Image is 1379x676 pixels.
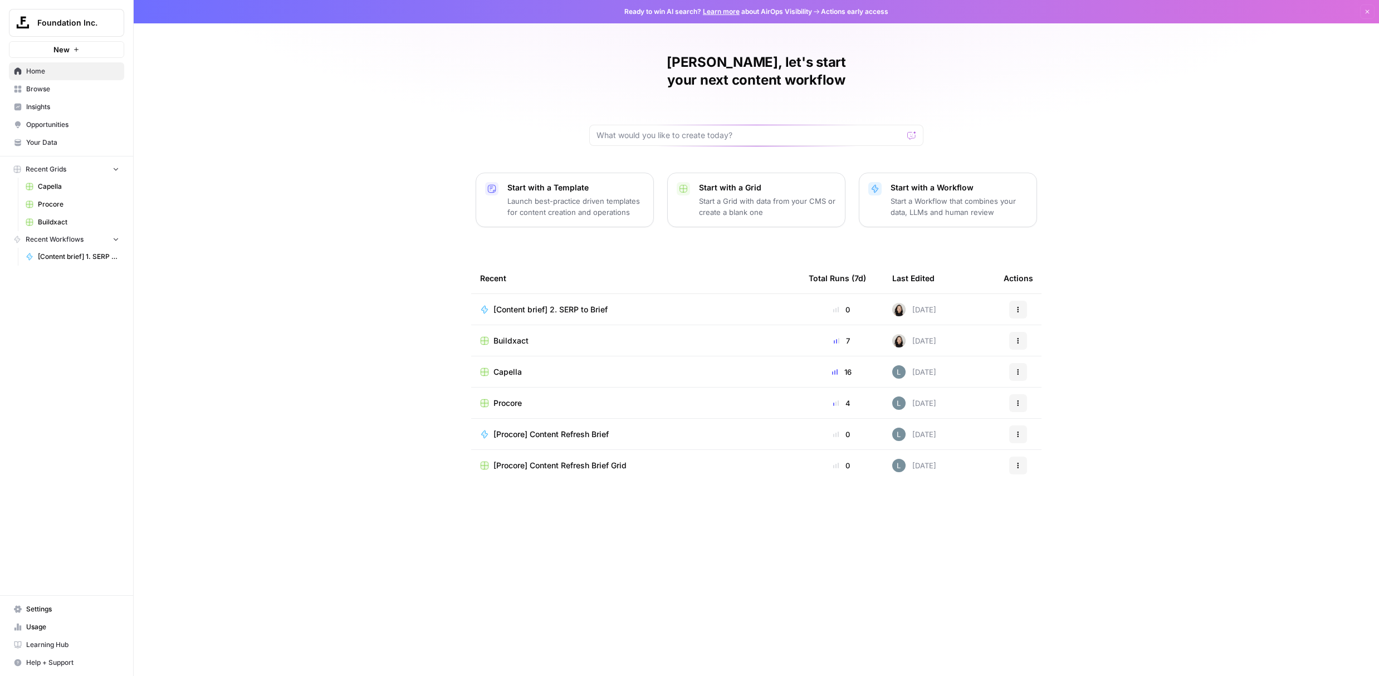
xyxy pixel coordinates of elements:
[476,173,654,227] button: Start with a TemplateLaunch best-practice driven templates for content creation and operations
[892,459,936,472] div: [DATE]
[26,66,119,76] span: Home
[892,428,906,441] img: 8iclr0koeej5t27gwiocqqt2wzy0
[26,640,119,650] span: Learning Hub
[703,7,740,16] a: Learn more
[21,195,124,213] a: Procore
[38,182,119,192] span: Capella
[480,263,791,293] div: Recent
[507,182,644,193] p: Start with a Template
[892,303,936,316] div: [DATE]
[859,173,1037,227] button: Start with a WorkflowStart a Workflow that combines your data, LLMs and human review
[891,182,1028,193] p: Start with a Workflow
[480,460,791,471] a: [Procore] Content Refresh Brief Grid
[9,62,124,80] a: Home
[26,138,119,148] span: Your Data
[507,195,644,218] p: Launch best-practice driven templates for content creation and operations
[809,263,866,293] div: Total Runs (7d)
[26,622,119,632] span: Usage
[493,304,608,315] span: [Content brief] 2. SERP to Brief
[26,234,84,244] span: Recent Workflows
[892,263,935,293] div: Last Edited
[892,459,906,472] img: 8iclr0koeej5t27gwiocqqt2wzy0
[21,178,124,195] a: Capella
[892,334,936,347] div: [DATE]
[596,130,903,141] input: What would you like to create today?
[26,164,66,174] span: Recent Grids
[9,654,124,672] button: Help + Support
[9,116,124,134] a: Opportunities
[26,102,119,112] span: Insights
[493,429,609,440] span: [Procore] Content Refresh Brief
[892,396,906,410] img: 8iclr0koeej5t27gwiocqqt2wzy0
[667,173,845,227] button: Start with a GridStart a Grid with data from your CMS or create a blank one
[892,303,906,316] img: t5ef5oef8zpw1w4g2xghobes91mw
[892,396,936,410] div: [DATE]
[1004,263,1033,293] div: Actions
[891,195,1028,218] p: Start a Workflow that combines your data, LLMs and human review
[699,182,836,193] p: Start with a Grid
[480,429,791,440] a: [Procore] Content Refresh Brief
[9,618,124,636] a: Usage
[9,98,124,116] a: Insights
[480,304,791,315] a: [Content brief] 2. SERP to Brief
[809,335,874,346] div: 7
[9,41,124,58] button: New
[892,334,906,347] img: t5ef5oef8zpw1w4g2xghobes91mw
[26,658,119,668] span: Help + Support
[38,217,119,227] span: Buildxact
[493,460,627,471] span: [Procore] Content Refresh Brief Grid
[480,398,791,409] a: Procore
[9,231,124,248] button: Recent Workflows
[9,600,124,618] a: Settings
[37,17,105,28] span: Foundation Inc.
[493,398,522,409] span: Procore
[809,429,874,440] div: 0
[38,252,119,262] span: [Content brief] 1. SERP Research
[624,7,812,17] span: Ready to win AI search? about AirOps Visibility
[493,366,522,378] span: Capella
[892,365,936,379] div: [DATE]
[9,161,124,178] button: Recent Grids
[809,398,874,409] div: 4
[53,44,70,55] span: New
[892,365,906,379] img: 8iclr0koeej5t27gwiocqqt2wzy0
[809,460,874,471] div: 0
[21,213,124,231] a: Buildxact
[892,428,936,441] div: [DATE]
[821,7,888,17] span: Actions early access
[809,304,874,315] div: 0
[38,199,119,209] span: Procore
[9,9,124,37] button: Workspace: Foundation Inc.
[809,366,874,378] div: 16
[26,604,119,614] span: Settings
[9,80,124,98] a: Browse
[26,120,119,130] span: Opportunities
[21,248,124,266] a: [Content brief] 1. SERP Research
[9,134,124,151] a: Your Data
[13,13,33,33] img: Foundation Inc. Logo
[480,366,791,378] a: Capella
[9,636,124,654] a: Learning Hub
[480,335,791,346] a: Buildxact
[699,195,836,218] p: Start a Grid with data from your CMS or create a blank one
[493,335,529,346] span: Buildxact
[26,84,119,94] span: Browse
[589,53,923,89] h1: [PERSON_NAME], let's start your next content workflow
